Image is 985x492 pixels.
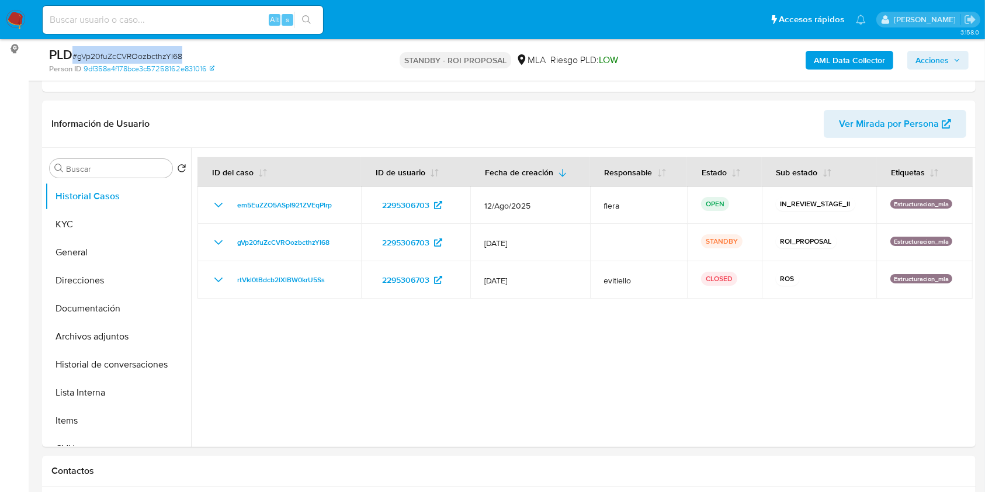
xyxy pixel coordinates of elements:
[72,50,182,62] span: # gVp20fuZcCVROozbcthzYI68
[915,51,949,70] span: Acciones
[45,210,191,238] button: KYC
[43,12,323,27] input: Buscar usuario o caso...
[45,351,191,379] button: Historial de conversaciones
[45,182,191,210] button: Historial Casos
[806,51,893,70] button: AML Data Collector
[51,465,966,477] h1: Contactos
[814,51,885,70] b: AML Data Collector
[550,54,618,67] span: Riesgo PLD:
[960,27,979,37] span: 3.158.0
[49,45,72,64] b: PLD
[54,164,64,173] button: Buscar
[856,15,866,25] a: Notificaciones
[779,13,844,26] span: Accesos rápidos
[45,435,191,463] button: CVU
[84,64,214,74] a: 9df358a4f178bce3c57258162e831016
[45,323,191,351] button: Archivos adjuntos
[45,294,191,323] button: Documentación
[51,118,150,130] h1: Información de Usuario
[400,52,511,68] p: STANDBY - ROI PROPOSAL
[45,379,191,407] button: Lista Interna
[824,110,966,138] button: Ver Mirada por Persona
[516,54,546,67] div: MLA
[270,14,279,25] span: Alt
[894,14,960,25] p: julieta.rodriguez@mercadolibre.com
[177,164,186,176] button: Volver al orden por defecto
[49,64,81,74] b: Person ID
[839,110,939,138] span: Ver Mirada por Persona
[286,14,289,25] span: s
[294,12,318,28] button: search-icon
[964,13,976,26] a: Salir
[907,51,969,70] button: Acciones
[45,266,191,294] button: Direcciones
[599,53,618,67] span: LOW
[45,407,191,435] button: Items
[45,238,191,266] button: General
[66,164,168,174] input: Buscar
